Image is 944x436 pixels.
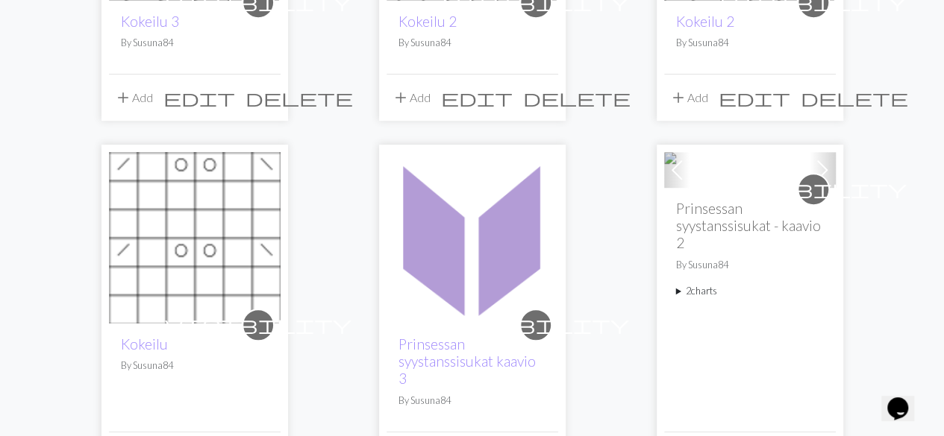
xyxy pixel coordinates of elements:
[163,89,235,107] i: Edit
[676,258,824,272] p: By Susuna84
[713,83,795,112] button: Edit
[720,174,907,204] i: private
[719,87,790,108] span: edit
[398,36,546,50] p: By Susuna84
[158,83,240,112] button: Edit
[165,313,351,336] span: visibility
[109,229,281,243] a: Kokeilu
[801,87,908,108] span: delete
[121,358,269,373] p: By Susuna84
[676,200,824,251] h2: Prinsessan syystanssisukat - kaavio 2
[121,13,179,30] a: Kokeilu 3
[109,152,281,323] img: Kokeilu
[387,83,436,112] button: Add
[443,313,629,336] span: visibility
[441,89,513,107] i: Edit
[676,284,824,298] summary: 2charts
[121,36,269,50] p: By Susuna84
[109,83,158,112] button: Add
[121,335,168,353] a: Kokeilu
[720,177,907,200] span: visibility
[441,87,513,108] span: edit
[114,87,132,108] span: add
[387,229,558,243] a: Prinsessan syystanssisukat kaavio 3
[664,161,836,175] a: Prinsessan syystanssisukat - kaavio 2
[246,87,353,108] span: delete
[443,310,629,340] i: private
[881,376,929,421] iframe: chat widget
[795,83,913,112] button: Delete
[163,87,235,108] span: edit
[398,394,546,408] p: By Susuna84
[676,36,824,50] p: By Susuna84
[240,83,358,112] button: Delete
[719,89,790,107] i: Edit
[165,310,351,340] i: private
[518,83,636,112] button: Delete
[436,83,518,112] button: Edit
[398,13,457,30] a: Kokeilu 2
[523,87,631,108] span: delete
[676,13,734,30] a: Kokeilu 2
[669,87,687,108] span: add
[392,87,410,108] span: add
[664,152,836,188] img: Prinsessan syystanssisukat - kaavio 2
[664,83,713,112] button: Add
[387,152,558,323] img: Prinsessan syystanssisukat kaavio 3
[398,335,536,387] a: Prinsessan syystanssisukat kaavio 3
